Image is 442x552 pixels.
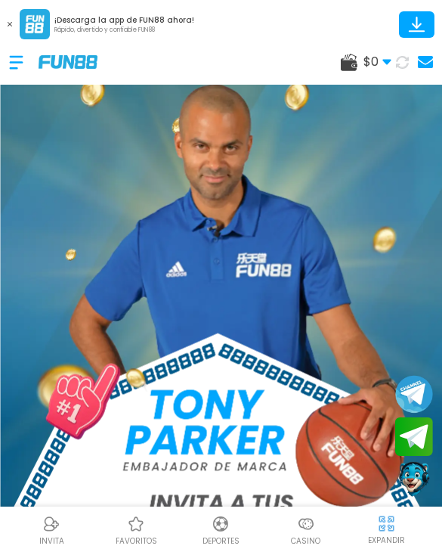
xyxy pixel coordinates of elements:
[127,515,145,533] img: Casino Favoritos
[39,55,97,68] img: Company Logo
[116,535,157,547] p: favoritos
[377,514,396,533] img: hide
[291,535,320,547] p: Casino
[212,515,230,533] img: Deportes
[368,535,405,546] p: EXPANDIR
[42,515,60,533] img: Referral
[363,53,391,71] span: $ 0
[39,535,64,547] p: INVITA
[395,417,433,457] button: Join telegram
[395,374,433,414] button: Join telegram channel
[54,26,194,35] p: Rápido, divertido y confiable FUN88
[178,513,263,547] a: DeportesDeportesDeportes
[54,14,194,26] p: ¡Descarga la app de FUN88 ahora!
[202,535,240,547] p: Deportes
[20,9,50,39] img: App Logo
[94,513,178,547] a: Casino FavoritosCasino Favoritosfavoritos
[395,460,433,499] button: Contact customer service
[9,513,94,547] a: ReferralReferralINVITA
[264,513,348,547] a: CasinoCasinoCasino
[297,515,315,533] img: Casino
